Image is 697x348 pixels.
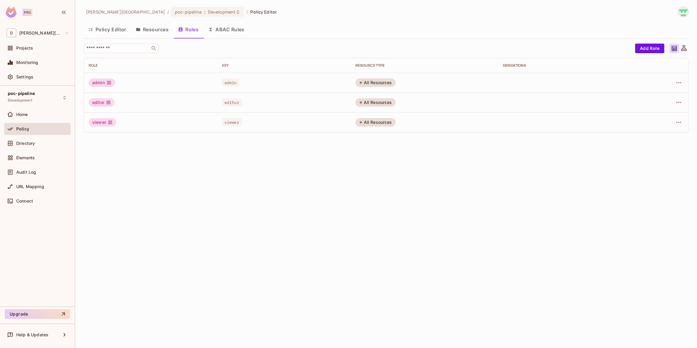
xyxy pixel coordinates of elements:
[503,63,627,68] div: Derivations
[16,141,35,146] span: Directory
[203,22,249,37] button: ABAC Rules
[250,9,277,15] span: Policy Editor
[222,118,242,126] span: viewer
[23,9,32,16] div: Pro
[204,10,206,14] span: :
[131,22,173,37] button: Resources
[16,170,36,175] span: Audit Log
[678,7,688,17] img: David Santander
[208,9,236,15] span: Development
[19,31,62,35] span: Workspace: david-santander
[89,78,115,87] div: admin
[16,112,28,117] span: Home
[89,98,114,107] div: editor
[16,46,33,50] span: Projects
[173,22,203,37] button: Roles
[355,78,396,87] div: All Resources
[89,118,116,127] div: viewer
[89,63,212,68] div: Role
[16,199,33,203] span: Connect
[167,9,169,15] li: /
[175,9,202,15] span: poc-pipeline
[16,60,38,65] span: Monitoring
[355,98,396,107] div: All Resources
[16,155,35,160] span: Elements
[86,9,165,15] span: the active workspace
[16,127,29,131] span: Policy
[6,7,17,18] img: SReyMgAAAABJRU5ErkJggg==
[246,9,248,15] li: /
[355,63,493,68] div: RESOURCE TYPE
[635,44,664,53] button: Add Role
[5,309,70,319] button: Upgrade
[16,184,44,189] span: URL Mapping
[8,91,35,96] span: poc-pipeline
[16,332,48,337] span: Help & Updates
[222,99,242,106] span: editor
[222,63,346,68] div: Key
[7,29,16,37] span: D
[222,79,239,87] span: admin
[8,98,32,103] span: Development
[355,118,396,127] div: All Resources
[84,22,131,37] button: Policy Editor
[16,75,33,79] span: Settings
